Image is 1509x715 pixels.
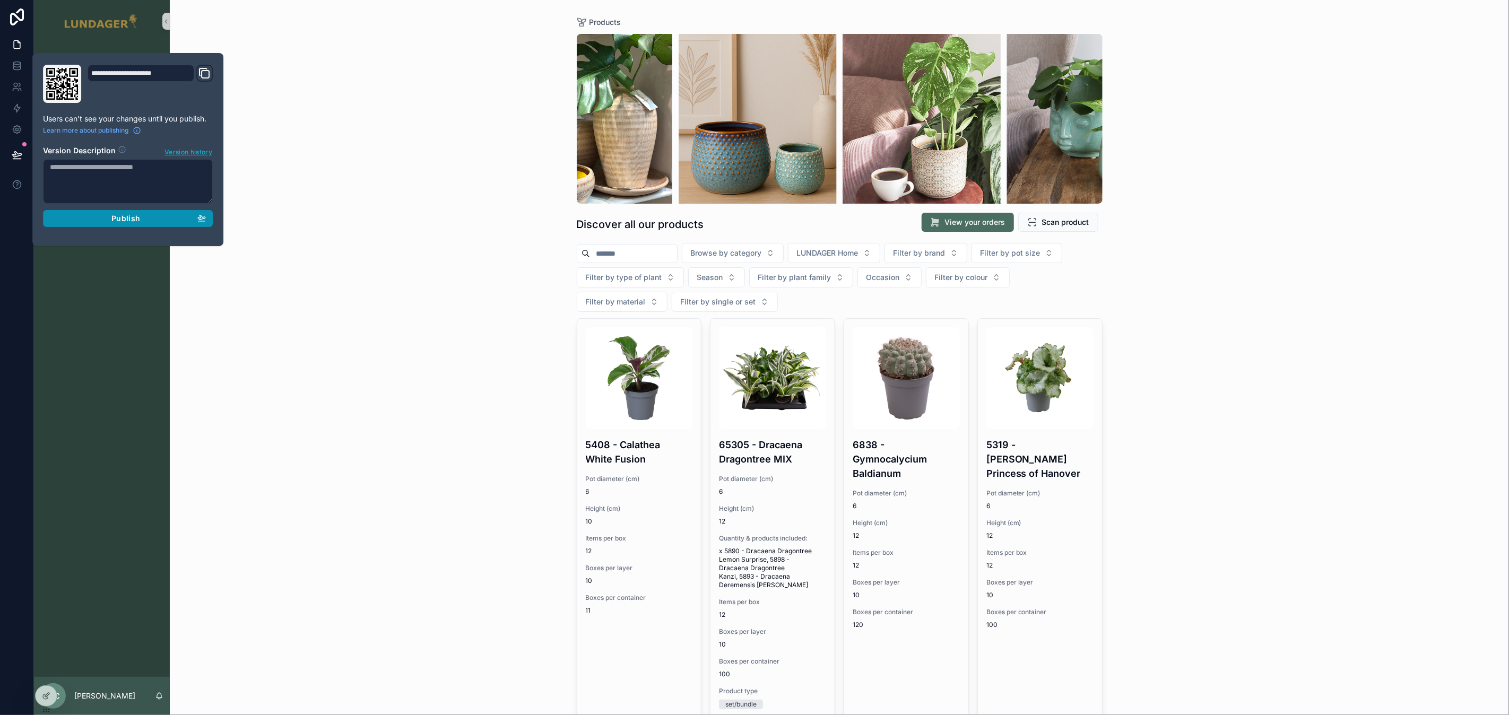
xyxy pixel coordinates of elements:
[719,657,826,666] span: Boxes per container
[43,126,141,135] a: Learn more about publishing
[853,489,960,498] span: Pot diameter (cm)
[853,531,960,540] span: 12
[719,627,826,636] span: Boxes per layer
[986,438,1094,481] h4: 5319 - [PERSON_NAME] Princess of Hanover
[935,272,988,283] span: Filter by colour
[719,534,826,543] span: Quantity & products included:
[1042,217,1089,228] span: Scan product
[43,126,128,135] span: Learn more about publishing
[853,519,960,527] span: Height (cm)
[586,504,693,513] span: Height (cm)
[719,670,826,678] span: 100
[788,243,880,263] button: Select Button
[853,608,960,616] span: Boxes per container
[719,438,826,466] h4: 65305 - Dracaena Dragontree MIX
[88,65,213,103] div: Domain and Custom Link
[586,327,693,429] img: _5408.jpg
[40,50,163,69] a: Explore our collections
[884,243,967,263] button: Select Button
[586,547,693,555] span: 12
[681,297,756,307] span: Filter by single or set
[586,606,693,615] span: 11
[586,594,693,602] span: Boxes per container
[586,577,693,585] span: 10
[586,297,646,307] span: Filter by material
[981,248,1040,258] span: Filter by pot size
[986,489,1094,498] span: Pot diameter (cm)
[672,292,778,312] button: Select Button
[986,548,1094,557] span: Items per box
[853,548,960,557] span: Items per box
[719,475,826,483] span: Pot diameter (cm)
[43,145,116,157] h2: Version Description
[34,42,170,168] div: scrollable content
[111,214,140,223] span: Publish
[926,267,1010,287] button: Select Button
[586,564,693,572] span: Boxes per layer
[577,267,684,287] button: Select Button
[688,267,745,287] button: Select Button
[1018,213,1098,232] button: Scan product
[719,640,826,649] span: 10
[719,547,826,589] span: x 5890 - Dracaena Dragontree Lemon Surprise, 5898 - Dracaena Dragontree Kanzi, 5893 - Dracaena De...
[749,267,853,287] button: Select Button
[719,504,826,513] span: Height (cm)
[43,114,213,124] p: Users can't see your changes until you publish.
[725,700,757,709] div: set/bundle
[586,487,693,496] span: 6
[986,502,1094,510] span: 6
[719,517,826,526] span: 12
[986,561,1094,570] span: 12
[986,608,1094,616] span: Boxes per container
[866,272,900,283] span: Occasion
[164,146,212,156] span: Version history
[922,213,1014,232] button: View your orders
[577,292,667,312] button: Select Button
[853,591,960,599] span: 10
[972,243,1062,263] button: Select Button
[758,272,831,283] span: Filter by plant family
[164,145,213,157] button: Version history
[853,327,960,429] img: _6838.jpg
[853,438,960,481] h4: 6838 - Gymnocalycium Baldianum
[719,327,826,429] img: _65305.jpg
[586,272,662,283] span: Filter by type of plant
[986,621,1094,629] span: 100
[64,13,140,30] img: App logo
[586,534,693,543] span: Items per box
[986,578,1094,587] span: Boxes per layer
[697,272,723,283] span: Season
[719,611,826,619] span: 12
[894,248,946,258] span: Filter by brand
[586,475,693,483] span: Pot diameter (cm)
[74,691,135,701] p: [PERSON_NAME]
[43,210,213,227] button: Publish
[586,438,693,466] h4: 5408 - Calathea White Fusion
[945,217,1005,228] span: View your orders
[682,243,784,263] button: Select Button
[857,267,922,287] button: Select Button
[986,327,1094,429] img: 5319.jpg
[797,248,858,258] span: LUNDAGER Home
[719,598,826,606] span: Items per box
[586,517,693,526] span: 10
[577,17,621,28] a: Products
[719,687,826,695] span: Product type
[853,578,960,587] span: Boxes per layer
[589,17,621,28] span: Products
[986,519,1094,527] span: Height (cm)
[719,487,826,496] span: 6
[986,591,1094,599] span: 10
[691,248,762,258] span: Browse by category
[577,217,704,232] h1: Discover all our products
[853,621,960,629] span: 120
[986,531,1094,540] span: 12
[853,561,960,570] span: 12
[853,502,960,510] span: 6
